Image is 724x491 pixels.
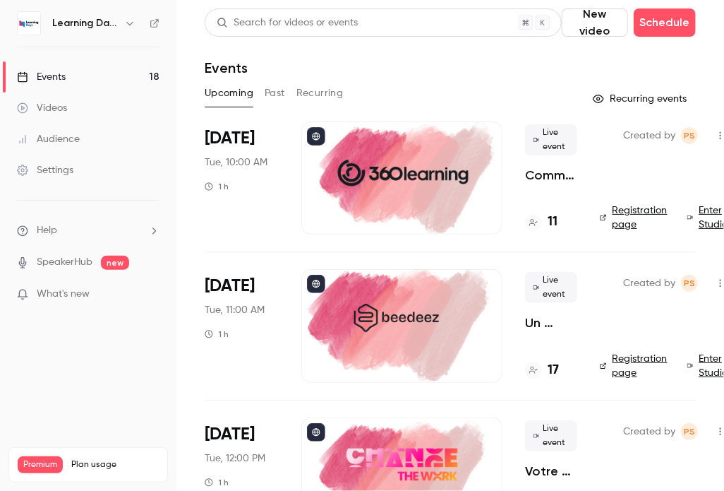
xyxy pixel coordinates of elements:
span: Live event [525,420,577,451]
span: [DATE] [205,275,255,297]
h4: 11 [548,213,557,232]
span: [DATE] [205,127,255,150]
span: Tue, 11:00 AM [205,303,265,317]
div: Videos [17,101,67,115]
h6: Learning Days [52,16,119,30]
button: Recurring events [586,88,696,110]
a: Comment accompagner le changement avec le skills-based learning ? [525,167,577,184]
iframe: Noticeable Trigger [143,288,159,301]
div: 1 h [205,477,229,488]
a: Votre cerveau adore les séries : quand les neurosciences rencontrent la formation [525,463,577,480]
span: Help [37,223,57,238]
button: Upcoming [205,82,253,105]
a: 11 [525,213,557,232]
img: Learning Days [18,12,40,35]
span: Plan usage [71,459,159,471]
span: Prad Selvarajah [681,275,698,292]
span: Created by [623,127,675,144]
a: Un assistant IA pour vos équipes terrain : former, accompagner et transformer l’expérience apprenant [525,314,577,331]
span: Created by [623,423,675,440]
span: Premium [18,456,63,473]
span: Prad Selvarajah [681,127,698,144]
button: Schedule [634,8,696,37]
button: New video [562,8,628,37]
div: 1 h [205,329,229,340]
h4: 17 [548,361,559,380]
span: Live event [525,272,577,303]
a: Registration page [600,352,670,380]
div: 1 h [205,181,229,192]
div: Audience [17,132,80,146]
span: Prad Selvarajah [681,423,698,440]
button: Recurring [296,82,344,105]
h1: Events [205,59,248,76]
span: PS [684,127,695,144]
a: SpeakerHub [37,255,92,270]
div: Events [17,70,66,84]
span: Tue, 12:00 PM [205,451,265,466]
span: Tue, 10:00 AM [205,155,267,170]
button: Past [265,82,285,105]
div: Oct 7 Tue, 11:00 AM (Europe/Paris) [205,269,279,382]
span: Live event [525,124,577,155]
span: [DATE] [205,423,255,446]
a: 17 [525,361,559,380]
a: Registration page [600,203,670,232]
li: help-dropdown-opener [17,223,159,238]
span: Created by [623,275,675,292]
span: PS [684,423,695,440]
span: PS [684,275,695,292]
div: Search for videos or events [217,16,358,30]
span: new [101,256,129,270]
div: Settings [17,163,73,177]
span: What's new [37,287,90,302]
div: Oct 7 Tue, 10:00 AM (Europe/Paris) [205,122,279,235]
